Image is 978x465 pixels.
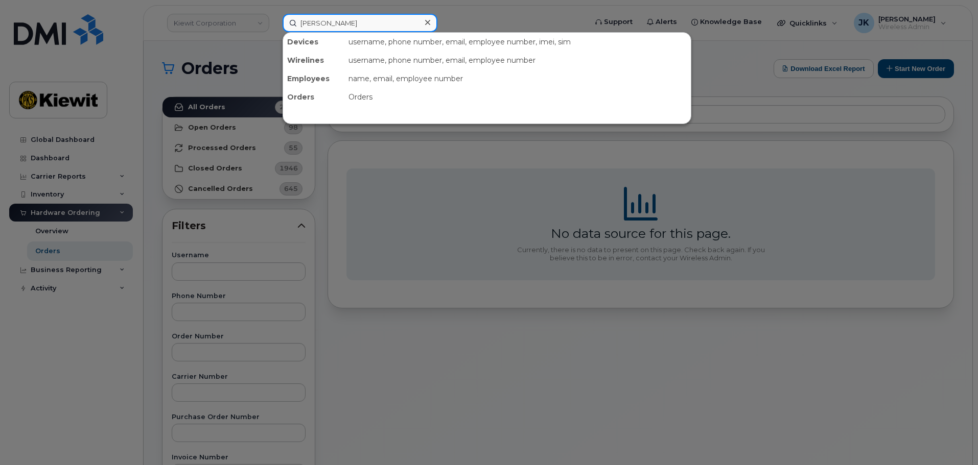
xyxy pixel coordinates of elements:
[344,51,691,69] div: username, phone number, email, employee number
[344,88,691,106] div: Orders
[283,51,344,69] div: Wirelines
[283,88,344,106] div: Orders
[283,69,344,88] div: Employees
[344,33,691,51] div: username, phone number, email, employee number, imei, sim
[934,421,970,457] iframe: Messenger Launcher
[283,33,344,51] div: Devices
[344,69,691,88] div: name, email, employee number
